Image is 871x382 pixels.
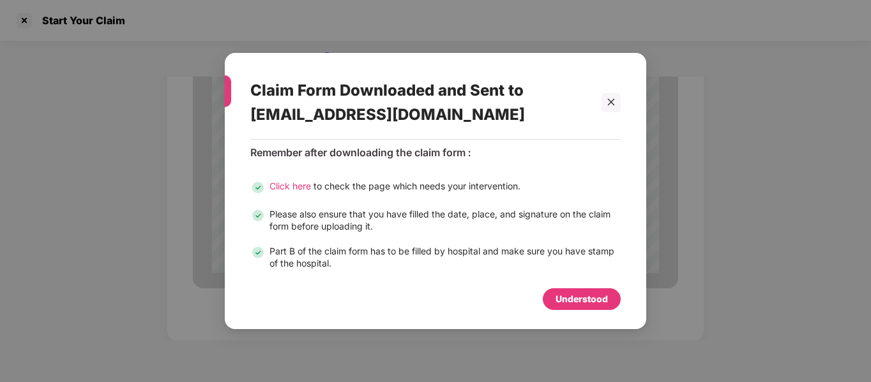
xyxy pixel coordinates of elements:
div: Understood [556,292,608,306]
div: Part B of the claim form has to be filled by hospital and make sure you have stamp of the hospital. [269,245,621,269]
img: svg+xml;base64,PHN2ZyB3aWR0aD0iMjQiIGhlaWdodD0iMjQiIHZpZXdCb3g9IjAgMCAyNCAyNCIgZmlsbD0ibm9uZSIgeG... [250,245,266,260]
div: Remember after downloading the claim form : [250,146,621,159]
div: Claim Form Downloaded and Sent to [EMAIL_ADDRESS][DOMAIN_NAME] [250,66,590,139]
img: svg+xml;base64,PHN2ZyB3aWR0aD0iMjQiIGhlaWdodD0iMjQiIHZpZXdCb3g9IjAgMCAyNCAyNCIgZmlsbD0ibm9uZSIgeG... [250,208,266,223]
span: close [607,98,616,107]
img: svg+xml;base64,PHN2ZyB3aWR0aD0iMjQiIGhlaWdodD0iMjQiIHZpZXdCb3g9IjAgMCAyNCAyNCIgZmlsbD0ibm9uZSIgeG... [250,180,266,195]
span: Click here [269,180,311,191]
div: to check the page which needs your intervention. [269,180,520,195]
div: Please also ensure that you have filled the date, place, and signature on the claim form before u... [269,208,621,232]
